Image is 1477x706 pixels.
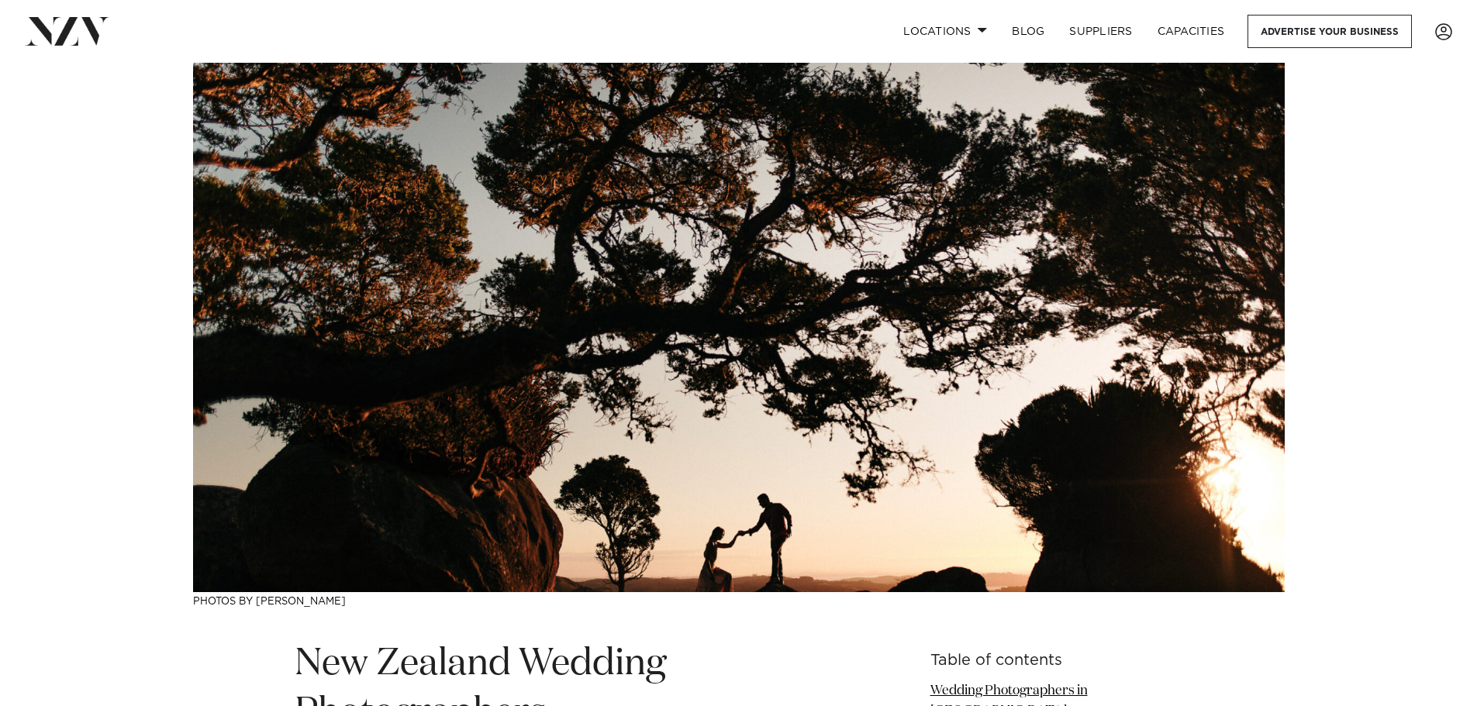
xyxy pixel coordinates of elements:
a: Advertise your business [1248,15,1412,48]
a: BLOG [999,15,1057,48]
a: Photos by [PERSON_NAME] [193,597,346,607]
a: Capacities [1145,15,1237,48]
img: nzv-logo.png [25,17,109,45]
a: Locations [891,15,999,48]
a: SUPPLIERS [1057,15,1144,48]
img: New Zealand Wedding Photographers [193,63,1285,592]
h6: Table of contents [930,653,1183,669]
